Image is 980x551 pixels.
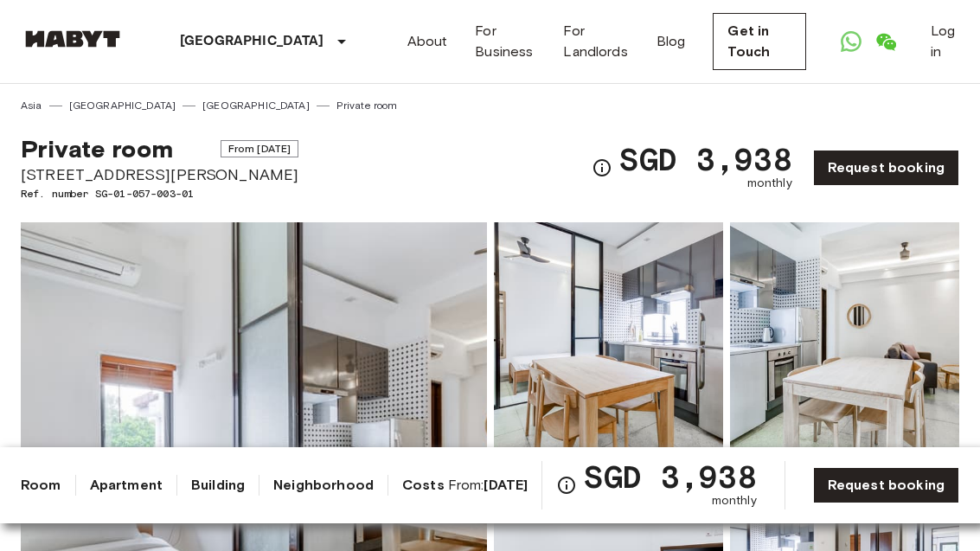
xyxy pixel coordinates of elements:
img: Picture of unit SG-01-057-003-01 [494,222,723,449]
span: monthly [712,492,757,509]
a: Building [191,475,245,496]
span: From [DATE] [221,140,299,157]
a: About [407,31,448,52]
span: SGD 3,938 [619,144,791,175]
a: For Landlords [563,21,628,62]
a: Apartment [90,475,163,496]
a: Blog [657,31,686,52]
a: Room [21,475,61,496]
span: Private room [21,134,173,163]
a: Log in [931,21,959,62]
span: [STREET_ADDRESS][PERSON_NAME] [21,163,298,186]
img: Habyt [21,30,125,48]
a: Request booking [813,150,959,186]
a: For Business [475,21,535,62]
a: Open WeChat [868,24,903,59]
a: Private room [336,98,398,113]
a: Costs [402,475,445,496]
svg: Check cost overview for full price breakdown. Please note that discounts apply to new joiners onl... [556,475,577,496]
svg: Check cost overview for full price breakdown. Please note that discounts apply to new joiners onl... [592,157,612,178]
span: From: [448,476,528,495]
span: monthly [747,175,792,192]
a: Asia [21,98,42,113]
span: Ref. number SG-01-057-003-01 [21,186,298,202]
b: [DATE] [484,477,528,493]
p: [GEOGRAPHIC_DATA] [180,31,324,52]
a: Neighborhood [273,475,374,496]
span: SGD 3,938 [584,461,756,492]
a: [GEOGRAPHIC_DATA] [69,98,176,113]
a: Get in Touch [713,13,806,70]
a: [GEOGRAPHIC_DATA] [202,98,310,113]
img: Picture of unit SG-01-057-003-01 [730,222,959,449]
a: Open WhatsApp [834,24,868,59]
a: Request booking [813,467,959,503]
